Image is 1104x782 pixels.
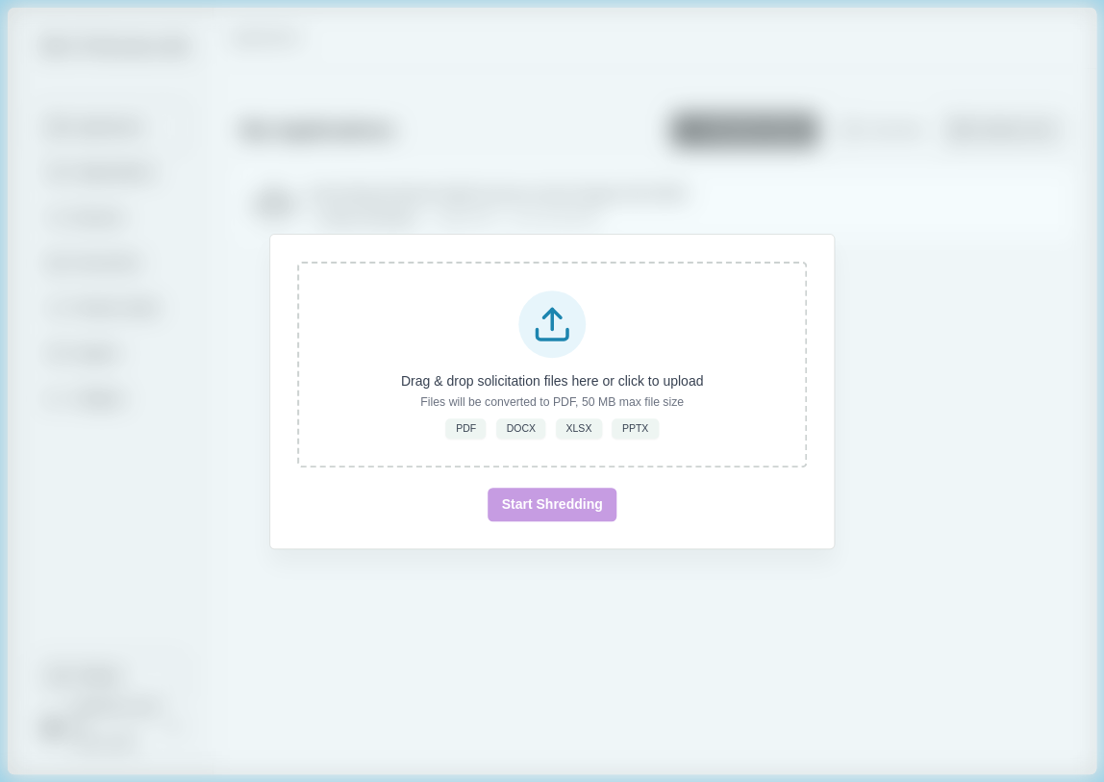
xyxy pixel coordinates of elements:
p: Drag & drop solicitation files here or click to upload [401,371,703,391]
span: PDF [456,421,476,435]
button: Start Shredding [488,488,615,521]
span: PPTX [622,421,648,435]
span: XLSX [565,421,591,435]
span: DOCX [506,421,535,435]
p: Files will be converted to PDF, 50 MB max file size [420,394,684,412]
